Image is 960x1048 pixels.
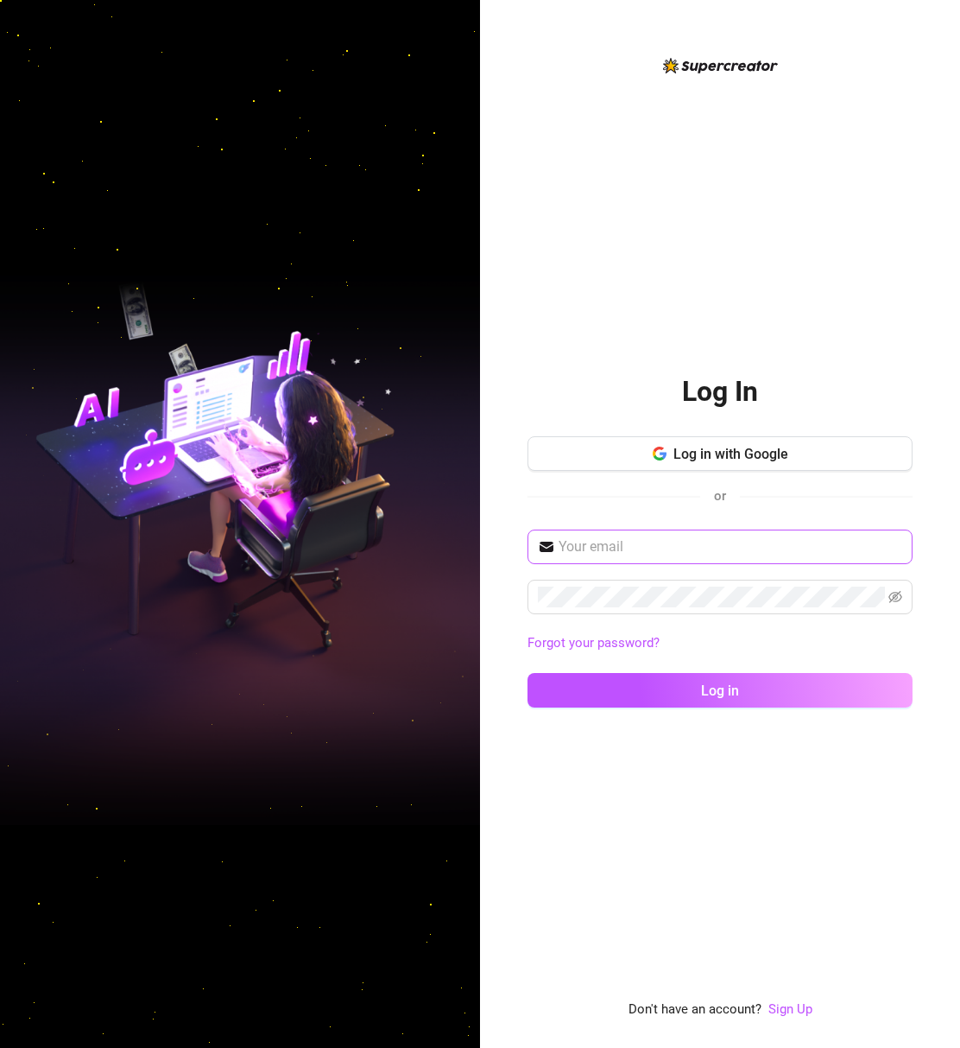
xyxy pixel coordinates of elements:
[527,635,660,651] a: Forgot your password?
[888,590,902,604] span: eye-invisible
[673,446,788,462] span: Log in with Google
[701,683,739,699] span: Log in
[527,673,913,708] button: Log in
[663,58,778,73] img: logo-BBDzfeDw.svg
[527,436,913,471] button: Log in with Google
[628,1000,761,1020] span: Don't have an account?
[768,1000,812,1020] a: Sign Up
[714,488,726,504] span: or
[768,1001,812,1017] a: Sign Up
[682,374,758,410] h2: Log In
[559,537,902,557] input: Your email
[527,633,913,654] a: Forgot your password?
